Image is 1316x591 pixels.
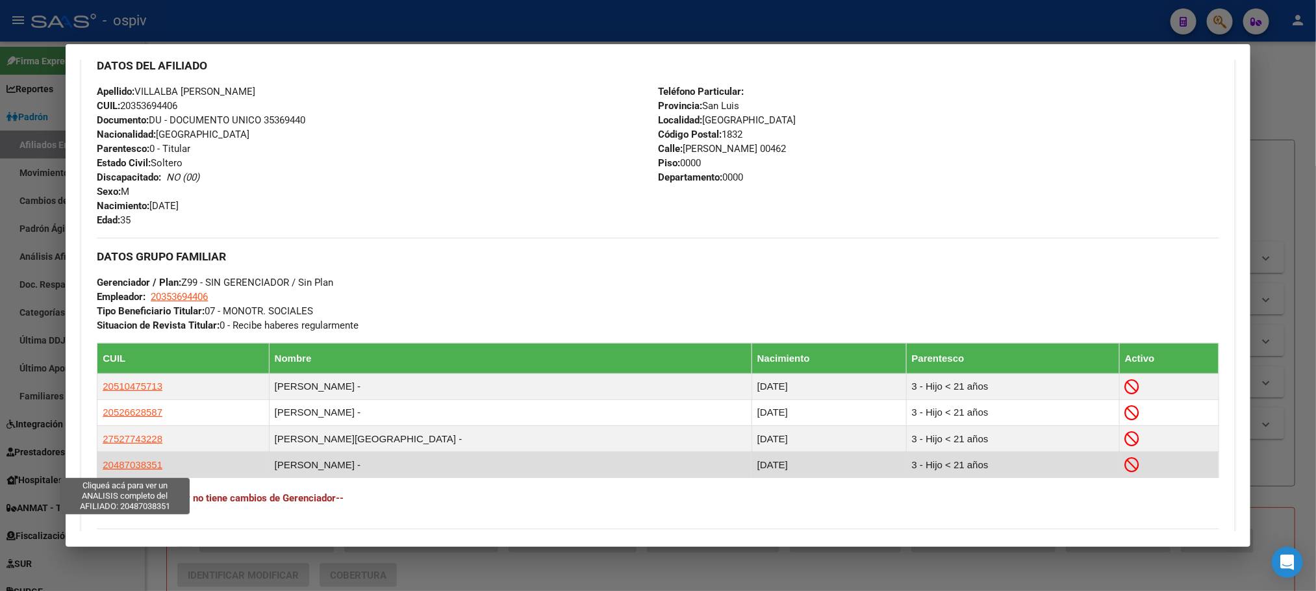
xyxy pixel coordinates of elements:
strong: Departamento: [658,171,722,183]
span: 27527743228 [103,433,162,444]
span: 0000 [658,171,743,183]
span: 20526628587 [103,407,162,418]
td: 3 - Hijo < 21 años [906,452,1119,478]
td: [PERSON_NAME] - [269,399,752,425]
span: San Luis [658,100,739,112]
strong: Estado Civil: [97,157,151,169]
th: Nombre [269,343,752,373]
strong: Sexo: [97,186,121,197]
span: 35 [97,214,131,226]
span: [DATE] [97,200,179,212]
strong: Tipo Beneficiario Titular: [97,305,205,317]
strong: Edad: [97,214,120,226]
td: [DATE] [752,452,906,478]
td: 3 - Hijo < 21 años [906,373,1119,399]
div: Open Intercom Messenger [1272,547,1303,578]
span: M [97,186,129,197]
span: 20487038351 [103,459,162,470]
td: [PERSON_NAME] - [269,452,752,478]
th: Parentesco [906,343,1119,373]
i: NO (00) [166,171,199,183]
strong: CUIL: [97,100,120,112]
h4: --Este Grupo Familiar no tiene cambios de Gerenciador-- [97,491,1219,505]
strong: Parentesco: [97,143,149,155]
span: DU - DOCUMENTO UNICO 35369440 [97,114,305,126]
td: [PERSON_NAME] - [269,373,752,399]
strong: Documento: [97,114,149,126]
span: 20353694406 [97,100,177,112]
span: 0000 [658,157,701,169]
strong: Código Postal: [658,129,722,140]
th: Nacimiento [752,343,906,373]
th: Activo [1119,343,1219,373]
td: [PERSON_NAME][GEOGRAPHIC_DATA] - [269,425,752,451]
strong: Localidad: [658,114,702,126]
span: [PERSON_NAME] 00462 [658,143,786,155]
strong: Discapacitado: [97,171,161,183]
strong: Calle: [658,143,683,155]
td: [DATE] [752,399,906,425]
span: Z99 - SIN GERENCIADOR / Sin Plan [97,277,333,288]
span: 07 - MONOTR. SOCIALES [97,305,313,317]
strong: Apellido: [97,86,134,97]
strong: Empleador: [97,291,146,303]
td: [DATE] [752,425,906,451]
td: 3 - Hijo < 21 años [906,425,1119,451]
strong: Provincia: [658,100,702,112]
strong: Gerenciador / Plan: [97,277,181,288]
th: CUIL [97,343,269,373]
strong: Nacimiento: [97,200,149,212]
strong: Piso: [658,157,680,169]
strong: Teléfono Particular: [658,86,744,97]
span: 0 - Recibe haberes regularmente [97,320,359,331]
span: Soltero [97,157,183,169]
span: 20510475713 [103,381,162,392]
td: 3 - Hijo < 21 años [906,399,1119,425]
td: [DATE] [752,373,906,399]
h3: DATOS GRUPO FAMILIAR [97,249,1219,264]
strong: Nacionalidad: [97,129,156,140]
strong: Situacion de Revista Titular: [97,320,220,331]
span: [GEOGRAPHIC_DATA] [658,114,796,126]
h3: DATOS DEL AFILIADO [97,58,1219,73]
span: VILLALBA [PERSON_NAME] [97,86,255,97]
span: [GEOGRAPHIC_DATA] [97,129,249,140]
span: 20353694406 [151,291,208,303]
span: 1832 [658,129,742,140]
span: 0 - Titular [97,143,190,155]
